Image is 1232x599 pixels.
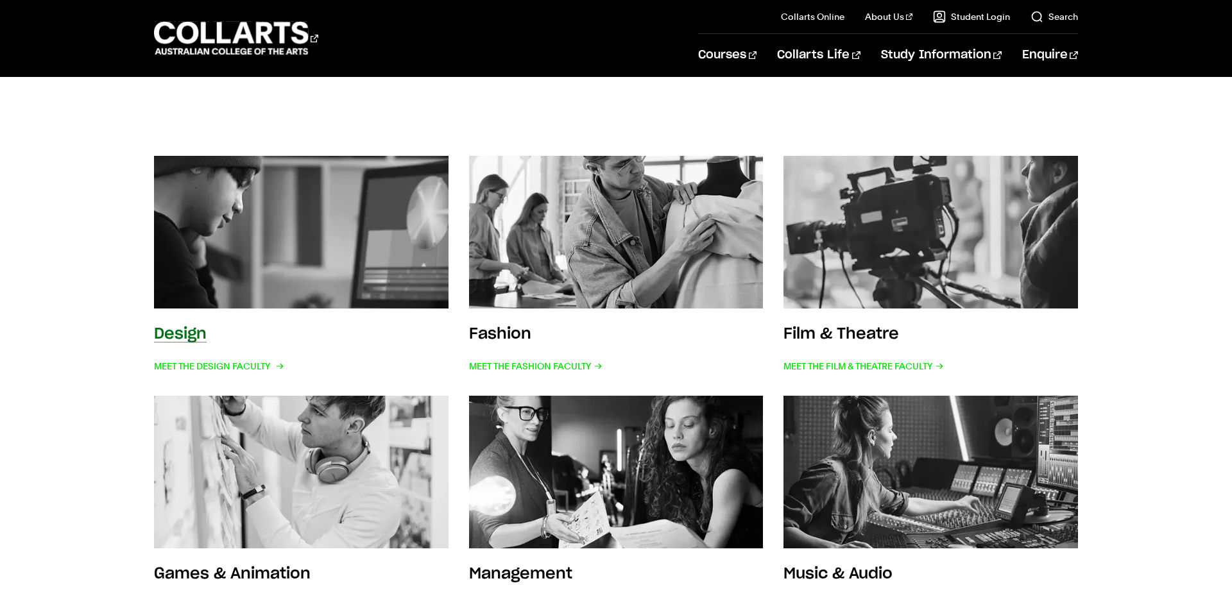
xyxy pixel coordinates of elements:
a: Fashion Meet the Fashion Faculty [469,156,764,375]
span: Meet the Fashion Faculty [469,357,603,375]
h3: Fashion [469,326,531,342]
div: Go to homepage [154,20,318,56]
a: Search [1031,10,1078,23]
a: Student Login [933,10,1010,23]
a: Film & Theatre Meet the Film & Theatre Faculty [783,156,1078,375]
h3: Design [154,326,207,342]
a: Design Meet the Design Faculty [154,156,449,375]
a: Study Information [881,34,1002,76]
h3: Film & Theatre [783,326,899,342]
a: Enquire [1022,34,1078,76]
span: Meet the Design Faculty [154,357,282,375]
a: Collarts Life [777,34,860,76]
h3: Management [469,566,572,582]
h3: Games & Animation [154,566,311,582]
h3: Music & Audio [783,566,893,582]
a: About Us [865,10,912,23]
a: Courses [698,34,757,76]
a: Collarts Online [781,10,844,23]
span: Meet the Film & Theatre Faculty [783,357,944,375]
